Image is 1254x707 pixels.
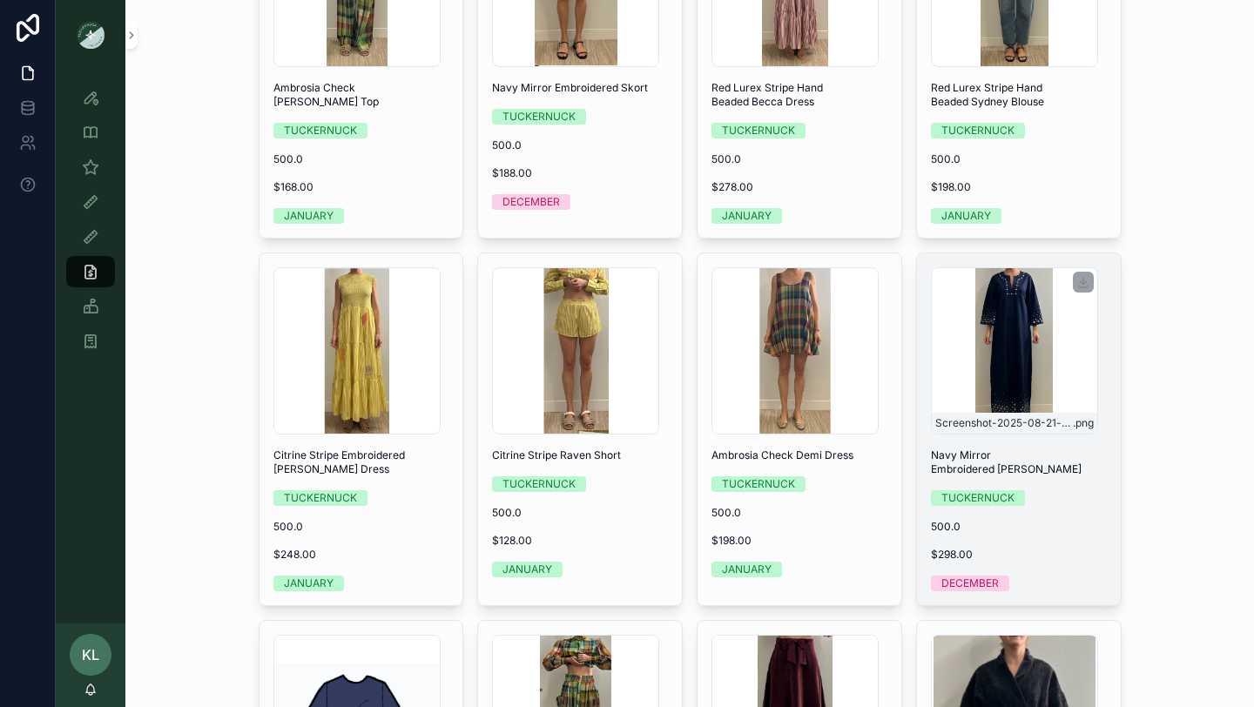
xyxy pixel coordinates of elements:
span: Citrine Stripe Embroidered [PERSON_NAME] Dress [273,448,449,476]
div: TUCKERNUCK [941,123,1015,138]
span: 500.0 [931,152,1107,166]
div: TUCKERNUCK [284,490,357,506]
span: 500.0 [492,506,668,520]
a: Citrine Stripe Raven ShortTUCKERNUCK500.0$128.00JANUARY [477,252,683,606]
span: 500.0 [273,152,449,166]
div: TUCKERNUCK [722,123,795,138]
span: Ambrosia Check Demi Dress [711,448,887,462]
div: DECEMBER [941,576,999,591]
div: scrollable content [56,70,125,380]
a: Citrine Stripe Embroidered [PERSON_NAME] DressTUCKERNUCK500.0$248.00JANUARY [259,252,464,606]
div: DECEMBER [502,194,560,210]
div: TUCKERNUCK [941,490,1015,506]
span: 500.0 [711,152,887,166]
div: TUCKERNUCK [502,476,576,492]
span: $198.00 [711,534,887,548]
span: $188.00 [492,166,668,180]
img: App logo [77,21,104,49]
div: JANUARY [502,562,552,577]
span: 500.0 [273,520,449,534]
div: JANUARY [284,208,334,224]
span: $248.00 [273,548,449,562]
span: .png [1073,416,1094,430]
div: JANUARY [941,208,991,224]
span: $198.00 [931,180,1107,194]
span: KL [82,644,99,665]
span: Screenshot-2025-08-21-at-2.05.04-PM [935,416,1073,430]
span: Navy Mirror Embroidered Skort [492,81,668,95]
span: 500.0 [711,506,887,520]
div: JANUARY [284,576,334,591]
span: Ambrosia Check [PERSON_NAME] Top [273,81,449,109]
span: $278.00 [711,180,887,194]
a: Screenshot-2025-08-21-at-2.05.04-PM.pngNavy Mirror Embroidered [PERSON_NAME]TUCKERNUCK500.0$298.0... [916,252,1122,606]
div: TUCKERNUCK [502,109,576,125]
div: JANUARY [722,208,772,224]
span: Red Lurex Stripe Hand Beaded Sydney Blouse [931,81,1107,109]
div: TUCKERNUCK [284,123,357,138]
span: $128.00 [492,534,668,548]
span: $298.00 [931,548,1107,562]
div: JANUARY [722,562,772,577]
span: 500.0 [931,520,1107,534]
span: Navy Mirror Embroidered [PERSON_NAME] [931,448,1107,476]
span: 500.0 [492,138,668,152]
a: Ambrosia Check Demi DressTUCKERNUCK500.0$198.00JANUARY [697,252,902,606]
span: Red Lurex Stripe Hand Beaded Becca Dress [711,81,887,109]
span: $168.00 [273,180,449,194]
span: Citrine Stripe Raven Short [492,448,668,462]
div: TUCKERNUCK [722,476,795,492]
